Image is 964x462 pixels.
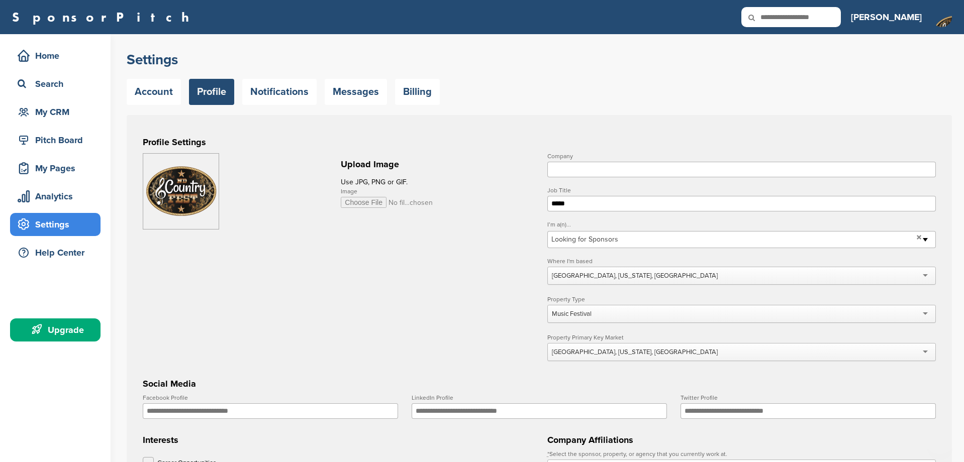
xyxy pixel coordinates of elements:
label: Select the sponsor, property, or agency that you currently work at. [547,451,936,457]
a: Analytics [10,185,101,208]
label: LinkedIn Profile [412,395,667,401]
label: Property Type [547,296,936,302]
div: Music Festival [552,309,592,318]
div: Home [15,47,101,65]
a: Profile [189,79,234,105]
a: Pitch Board [10,129,101,152]
abbr: required [547,450,549,457]
h2: Upload Image [341,158,531,171]
div: Pitch Board [15,131,101,149]
a: My Pages [10,157,101,180]
label: Image [341,188,531,194]
div: Upgrade [15,321,101,339]
a: Upgrade [10,318,101,341]
h3: Interests [143,433,531,447]
label: Job Title [547,187,936,193]
label: Company [547,153,936,159]
span: Looking for Sponsors [551,234,913,246]
a: [PERSON_NAME] [851,6,922,28]
label: I’m a(n)... [547,221,936,227]
div: Settings [15,215,101,234]
h2: Settings [127,51,952,69]
div: My CRM [15,103,101,121]
div: My Pages [15,159,101,177]
a: Account [127,79,181,105]
a: Help Center [10,241,101,264]
label: Facebook Profile [143,395,398,401]
label: Where I'm based [547,258,936,264]
a: Home [10,44,101,67]
h3: Company Affiliations [547,433,936,447]
a: Search [10,72,101,95]
label: Twitter Profile [681,395,936,401]
a: My CRM [10,100,101,124]
div: [GEOGRAPHIC_DATA], [US_STATE], [GEOGRAPHIC_DATA] [552,348,718,357]
h3: [PERSON_NAME] [851,10,922,24]
a: Notifications [242,79,317,105]
div: Analytics [15,187,101,205]
a: Messages [325,79,387,105]
h3: Social Media [143,377,936,391]
div: Search [15,75,101,93]
a: Settings [10,213,101,236]
iframe: Button to launch messaging window [924,422,956,454]
p: Use JPG, PNG or GIF. [341,176,531,188]
h3: Profile Settings [143,135,936,149]
img: Ndcf trad logo [143,154,219,229]
a: Billing [395,79,440,105]
a: SponsorPitch [12,11,196,24]
div: Help Center [15,244,101,262]
div: [GEOGRAPHIC_DATA], [US_STATE], [GEOGRAPHIC_DATA] [552,271,718,280]
label: Property Primary Key Market [547,334,936,340]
